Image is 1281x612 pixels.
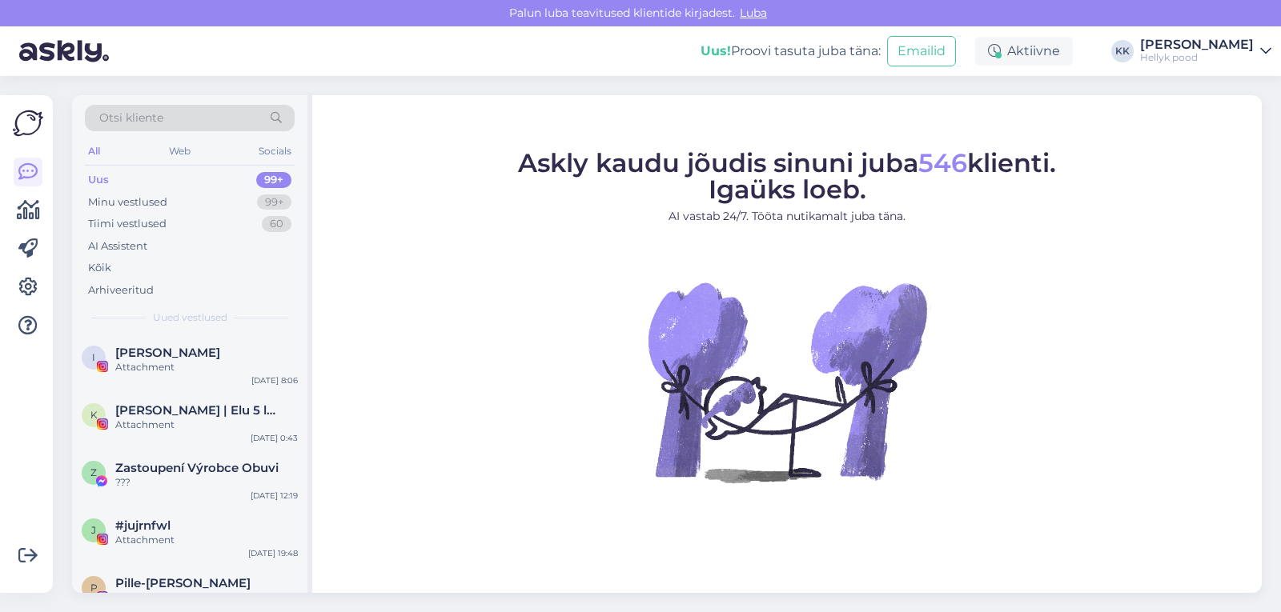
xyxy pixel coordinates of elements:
[518,208,1056,225] p: AI vastab 24/7. Tööta nutikamalt juba täna.
[90,582,98,594] span: P
[255,141,295,162] div: Socials
[90,466,97,478] span: Z
[91,524,96,536] span: j
[251,374,298,386] div: [DATE] 8:06
[115,461,279,475] span: Zastoupení Výrobce Obuvi
[975,37,1073,66] div: Aktiivne
[701,42,881,61] div: Proovi tasuta juba täna:
[88,260,111,276] div: Kõik
[518,147,1056,205] span: Askly kaudu jõudis sinuni juba klienti. Igaüks loeb.
[735,6,772,20] span: Luba
[88,172,109,188] div: Uus
[115,346,220,360] span: Inga Kubu
[256,172,291,188] div: 99+
[115,418,298,432] div: Attachment
[251,490,298,502] div: [DATE] 12:19
[701,43,731,58] b: Uus!
[257,194,291,210] div: 99+
[115,533,298,547] div: Attachment
[115,360,298,374] div: Attachment
[1140,51,1254,64] div: Hellyk pood
[1140,38,1271,64] a: [PERSON_NAME]Hellyk pood
[643,238,931,526] img: No Chat active
[13,108,43,138] img: Askly Logo
[88,238,147,254] div: AI Assistent
[88,282,154,298] div: Arhiveeritud
[115,590,298,605] div: 39 ka on neid v
[115,475,298,490] div: ???
[248,547,298,559] div: [DATE] 19:48
[90,409,98,421] span: K
[88,194,167,210] div: Minu vestlused
[918,147,967,178] span: 546
[1111,40,1134,62] div: KK
[166,141,194,162] div: Web
[115,576,251,590] span: Pille-Riin Tammik
[251,432,298,444] div: [DATE] 0:43
[85,141,103,162] div: All
[115,518,171,533] span: #jujrnfwl
[88,216,167,232] div: Tiimi vestlused
[92,351,95,363] span: I
[1140,38,1254,51] div: [PERSON_NAME]
[115,403,282,418] span: Kristiina Kruus | Elu 5 lapsega
[99,110,163,126] span: Otsi kliente
[153,310,227,325] span: Uued vestlused
[262,216,291,232] div: 60
[887,36,956,66] button: Emailid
